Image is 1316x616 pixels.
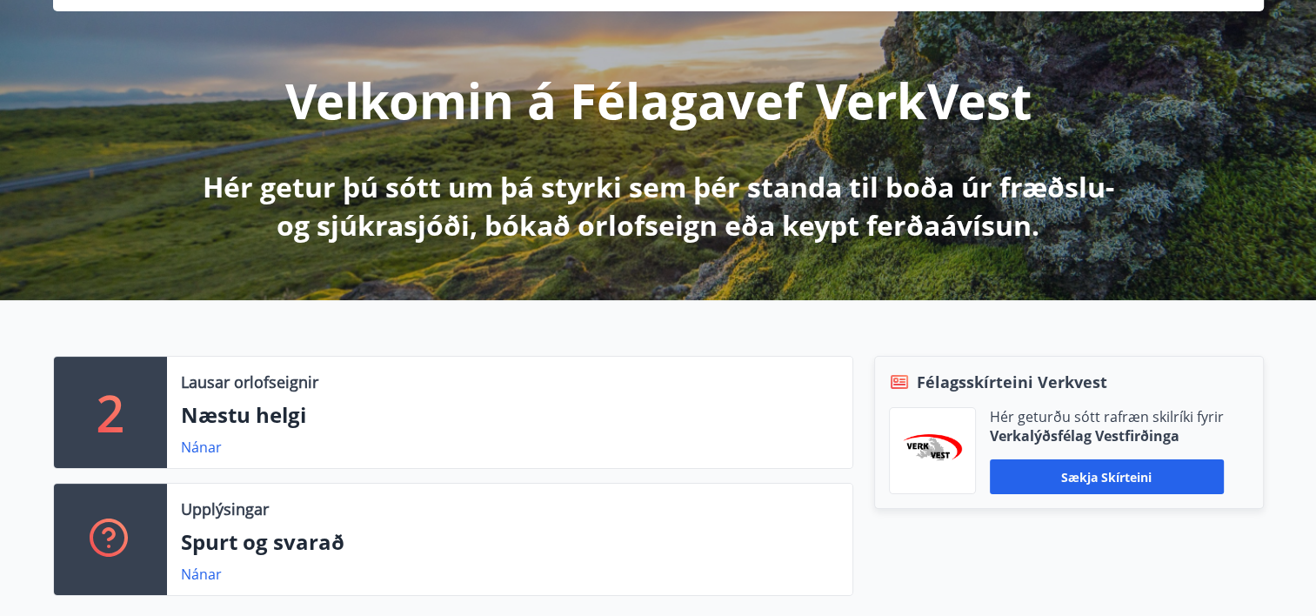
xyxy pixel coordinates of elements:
p: Næstu helgi [181,400,838,430]
p: Spurt og svarað [181,527,838,557]
p: Hér geturðu sótt rafræn skilríki fyrir [990,407,1224,426]
p: 2 [97,379,124,445]
img: jihgzMk4dcgjRAW2aMgpbAqQEG7LZi0j9dOLAUvz.png [903,434,962,468]
a: Nánar [181,565,222,584]
p: Velkomin á Félagavef VerkVest [285,67,1032,133]
span: Félagsskírteini Verkvest [917,371,1107,393]
p: Lausar orlofseignir [181,371,318,393]
p: Verkalýðsfélag Vestfirðinga [990,426,1224,445]
p: Upplýsingar [181,498,269,520]
a: Nánar [181,438,222,457]
button: Sækja skírteini [990,459,1224,494]
p: Hér getur þú sótt um þá styrki sem þér standa til boða úr fræðslu- og sjúkrasjóði, bókað orlofsei... [199,168,1118,244]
